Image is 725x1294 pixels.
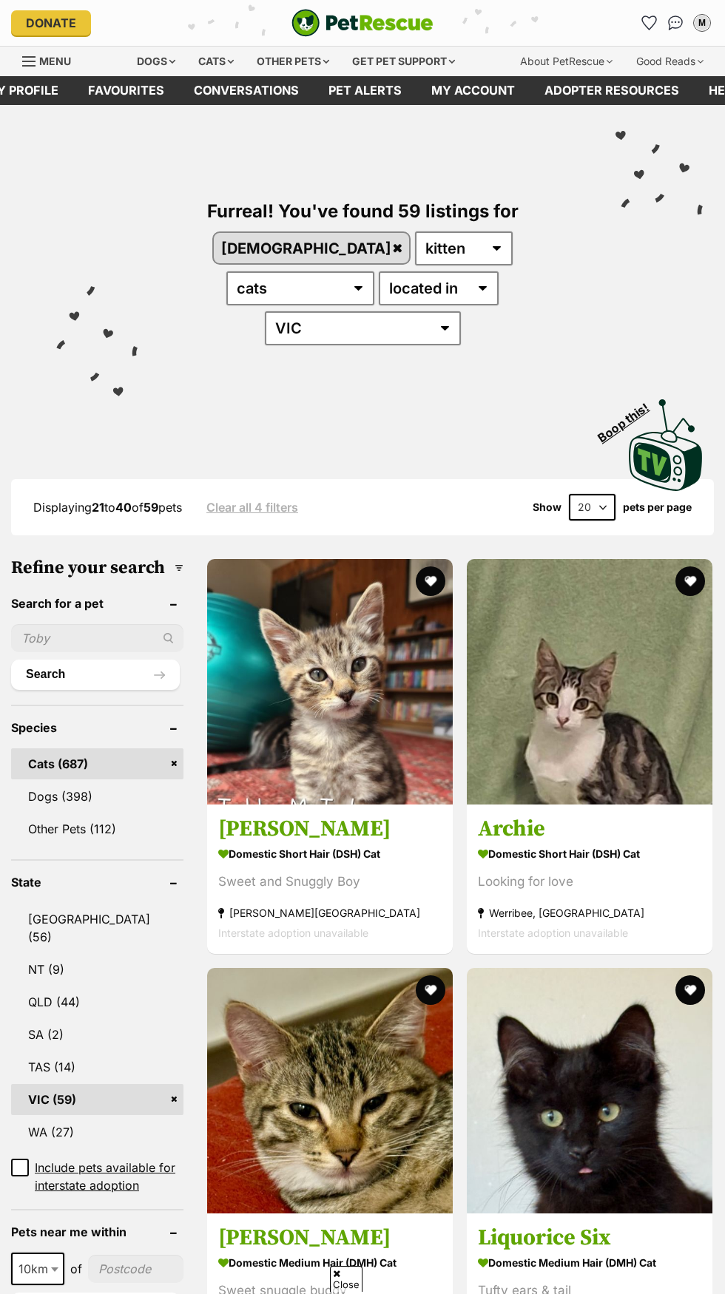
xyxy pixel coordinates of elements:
[207,968,453,1213] img: Sheldon Six - Domestic Medium Hair (DMH) Cat
[11,1253,64,1285] span: 10km
[530,76,694,105] a: Adopter resources
[33,500,182,515] span: Displaying to of pets
[11,1051,183,1083] a: TAS (14)
[11,1019,183,1050] a: SA (2)
[668,16,684,30] img: chat-41dd97257d64d25036548639549fe6c8038ab92f7586957e7f3b1b290dea8141.svg
[11,1225,183,1239] header: Pets near me within
[88,1255,183,1283] input: postcode
[467,968,712,1213] img: Liquorice Six - Domestic Medium Hair (DMH) Cat
[11,1084,183,1115] a: VIC (59)
[11,1117,183,1148] a: WA (27)
[218,872,442,892] div: Sweet and Snuggly Boy
[218,1224,442,1252] h3: [PERSON_NAME]
[39,55,71,67] span: Menu
[35,1159,183,1194] span: Include pets available for interstate adoption
[115,500,132,515] strong: 40
[623,501,692,513] label: pets per page
[478,843,701,864] strong: Domestic Short Hair (DSH) Cat
[207,559,453,804] img: Tabby McTat - Domestic Short Hair (DSH) Cat
[218,903,442,923] strong: [PERSON_NAME][GEOGRAPHIC_DATA]
[629,399,703,491] img: PetRescue TV logo
[342,47,465,76] div: Get pet support
[11,875,183,889] header: State
[467,559,712,804] img: Archie - Domestic Short Hair (DSH) Cat
[11,954,183,985] a: NT (9)
[695,16,709,30] div: M
[13,1259,63,1279] span: 10km
[11,748,183,779] a: Cats (687)
[291,9,434,37] img: logo-cat-932fe2b9b8326f06289b0f2fb663e598f794de774fb13d1741a6617ecf9a85b4.svg
[207,200,519,222] span: Furreal! You've found 59 listings for
[510,47,623,76] div: About PetRescue
[675,566,705,596] button: favourite
[11,10,91,35] a: Donate
[11,813,183,844] a: Other Pets (112)
[218,1252,442,1273] strong: Domestic Medium Hair (DMH) Cat
[11,558,183,578] h3: Refine your search
[637,11,714,35] ul: Account quick links
[246,47,340,76] div: Other pets
[144,500,158,515] strong: 59
[127,47,186,76] div: Dogs
[629,386,703,494] a: Boop this!
[11,721,183,734] header: Species
[314,76,417,105] a: Pet alerts
[416,566,445,596] button: favourite
[533,501,562,513] span: Show
[478,872,701,892] div: Looking for love
[11,986,183,1017] a: QLD (44)
[637,11,661,35] a: Favourites
[478,903,701,923] strong: Werribee, [GEOGRAPHIC_DATA]
[11,904,183,952] a: [GEOGRAPHIC_DATA] (56)
[218,843,442,864] strong: Domestic Short Hair (DSH) Cat
[478,927,628,939] span: Interstate adoption unavailable
[416,975,445,1005] button: favourite
[218,815,442,843] h3: [PERSON_NAME]
[22,47,81,73] a: Menu
[207,804,453,954] a: [PERSON_NAME] Domestic Short Hair (DSH) Cat Sweet and Snuggly Boy [PERSON_NAME][GEOGRAPHIC_DATA] ...
[291,9,434,37] a: PetRescue
[11,624,183,652] input: Toby
[675,975,705,1005] button: favourite
[73,76,179,105] a: Favourites
[596,391,664,444] span: Boop this!
[467,804,712,954] a: Archie Domestic Short Hair (DSH) Cat Looking for love Werribee, [GEOGRAPHIC_DATA] Interstate adop...
[11,1159,183,1194] a: Include pets available for interstate adoption
[417,76,530,105] a: My account
[70,1260,82,1278] span: of
[330,1266,362,1292] span: Close
[188,47,244,76] div: Cats
[11,597,183,610] header: Search for a pet
[214,233,409,263] a: [DEMOGRAPHIC_DATA]
[478,1224,701,1252] h3: Liquorice Six
[626,47,714,76] div: Good Reads
[690,11,714,35] button: My account
[179,76,314,105] a: conversations
[218,927,368,939] span: Interstate adoption unavailable
[478,815,701,843] h3: Archie
[92,500,104,515] strong: 21
[664,11,687,35] a: Conversations
[478,1252,701,1273] strong: Domestic Medium Hair (DMH) Cat
[11,781,183,812] a: Dogs (398)
[206,501,298,514] a: Clear all 4 filters
[11,660,180,689] button: Search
